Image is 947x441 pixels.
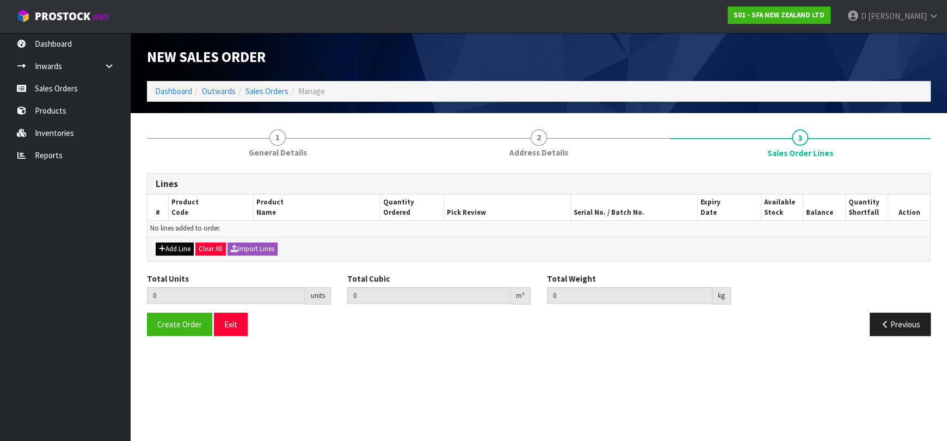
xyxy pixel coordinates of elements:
label: Total Cubic [347,273,390,284]
label: Total Weight [547,273,596,284]
a: Dashboard [155,86,192,96]
span: Create Order [157,319,202,330]
span: New Sales Order [147,48,266,66]
td: No lines added to order. [147,221,930,237]
th: Action [888,195,930,220]
h3: Lines [156,179,922,189]
span: D [861,11,866,21]
th: Product Name [253,195,380,220]
span: 3 [792,129,808,146]
span: Sales Order Lines [767,147,833,159]
span: Manage [298,86,325,96]
th: Quantity Ordered [380,195,444,220]
strong: S01 - SFA NEW ZEALAND LTD [734,10,825,20]
input: Total Units [147,287,305,304]
button: Previous [870,313,931,336]
a: Sales Orders [245,86,288,96]
th: Balance [803,195,846,220]
small: WMS [93,12,109,22]
button: Create Order [147,313,212,336]
button: Clear All [195,243,226,256]
th: Pick Review [444,195,570,220]
button: Import Lines [227,243,278,256]
div: kg [712,287,731,305]
span: [PERSON_NAME] [868,11,927,21]
span: 2 [531,129,547,146]
a: Outwards [202,86,236,96]
input: Total Weight [547,287,712,304]
th: Serial No. / Batch No. [570,195,697,220]
div: m³ [511,287,531,305]
span: Address Details [509,147,568,158]
th: Available Stock [761,195,803,220]
th: Product Code [169,195,253,220]
span: Sales Order Lines [147,165,931,344]
span: 1 [269,129,286,146]
th: Quantity Shortfall [845,195,888,220]
span: General Details [249,147,307,158]
input: Total Cubic [347,287,511,304]
img: cube-alt.png [16,9,30,23]
th: Expiry Date [697,195,761,220]
div: units [305,287,331,305]
span: ProStock [35,9,90,23]
th: # [147,195,169,220]
label: Total Units [147,273,189,284]
button: Add Line [156,243,194,256]
button: Exit [214,313,248,336]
